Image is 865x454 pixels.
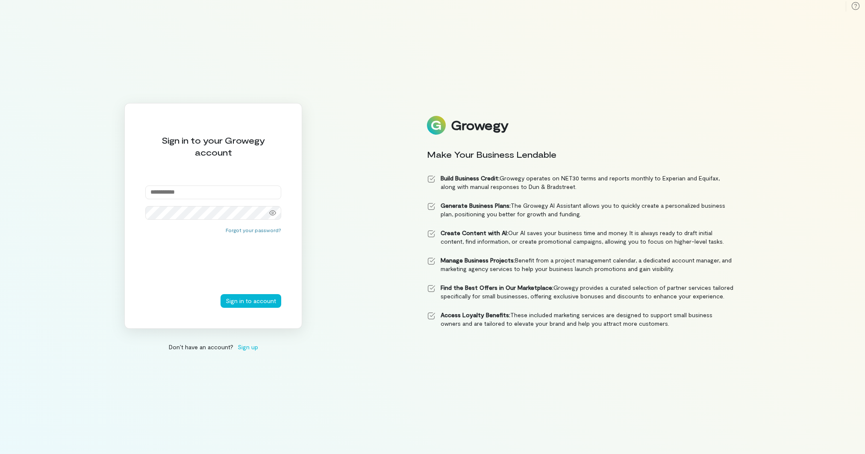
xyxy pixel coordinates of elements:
strong: Generate Business Plans: [441,202,511,209]
div: Don’t have an account? [124,342,302,351]
li: These included marketing services are designed to support small business owners and are tailored ... [427,311,734,328]
strong: Build Business Credit: [441,174,500,182]
strong: Create Content with AI: [441,229,508,236]
li: Our AI saves your business time and money. It is always ready to draft initial content, find info... [427,229,734,246]
strong: Manage Business Projects: [441,256,515,264]
div: Make Your Business Lendable [427,148,734,160]
li: Growegy provides a curated selection of partner services tailored specifically for small business... [427,283,734,301]
button: Sign in to account [221,294,281,308]
img: Logo [427,116,446,135]
div: Growegy [451,118,508,133]
div: Sign in to your Growegy account [145,134,281,158]
li: Growegy operates on NET30 terms and reports monthly to Experian and Equifax, along with manual re... [427,174,734,191]
span: Sign up [238,342,258,351]
li: The Growegy AI Assistant allows you to quickly create a personalized business plan, positioning y... [427,201,734,218]
strong: Find the Best Offers in Our Marketplace: [441,284,553,291]
strong: Access Loyalty Benefits: [441,311,510,318]
li: Benefit from a project management calendar, a dedicated account manager, and marketing agency ser... [427,256,734,273]
button: Forgot your password? [226,227,281,233]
